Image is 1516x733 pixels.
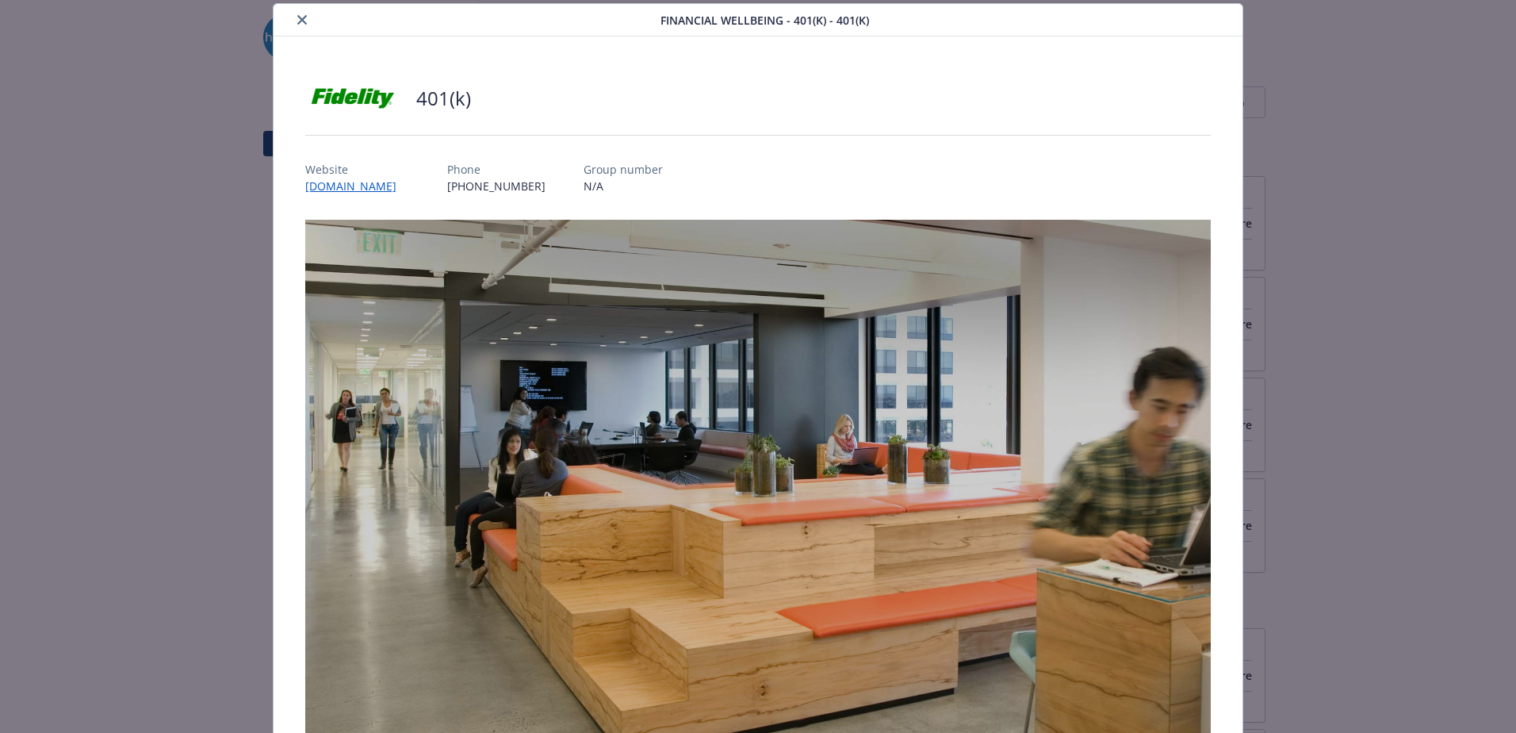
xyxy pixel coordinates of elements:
[447,161,546,178] p: Phone
[293,10,312,29] button: close
[447,178,546,194] p: [PHONE_NUMBER]
[584,161,663,178] p: Group number
[305,161,409,178] p: Website
[584,178,663,194] p: N/A
[305,75,400,122] img: Fidelity Investments
[416,85,471,112] h2: 401(k)
[305,178,409,194] a: [DOMAIN_NAME]
[660,12,869,29] span: Financial Wellbeing - 401(k) - 401(k)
